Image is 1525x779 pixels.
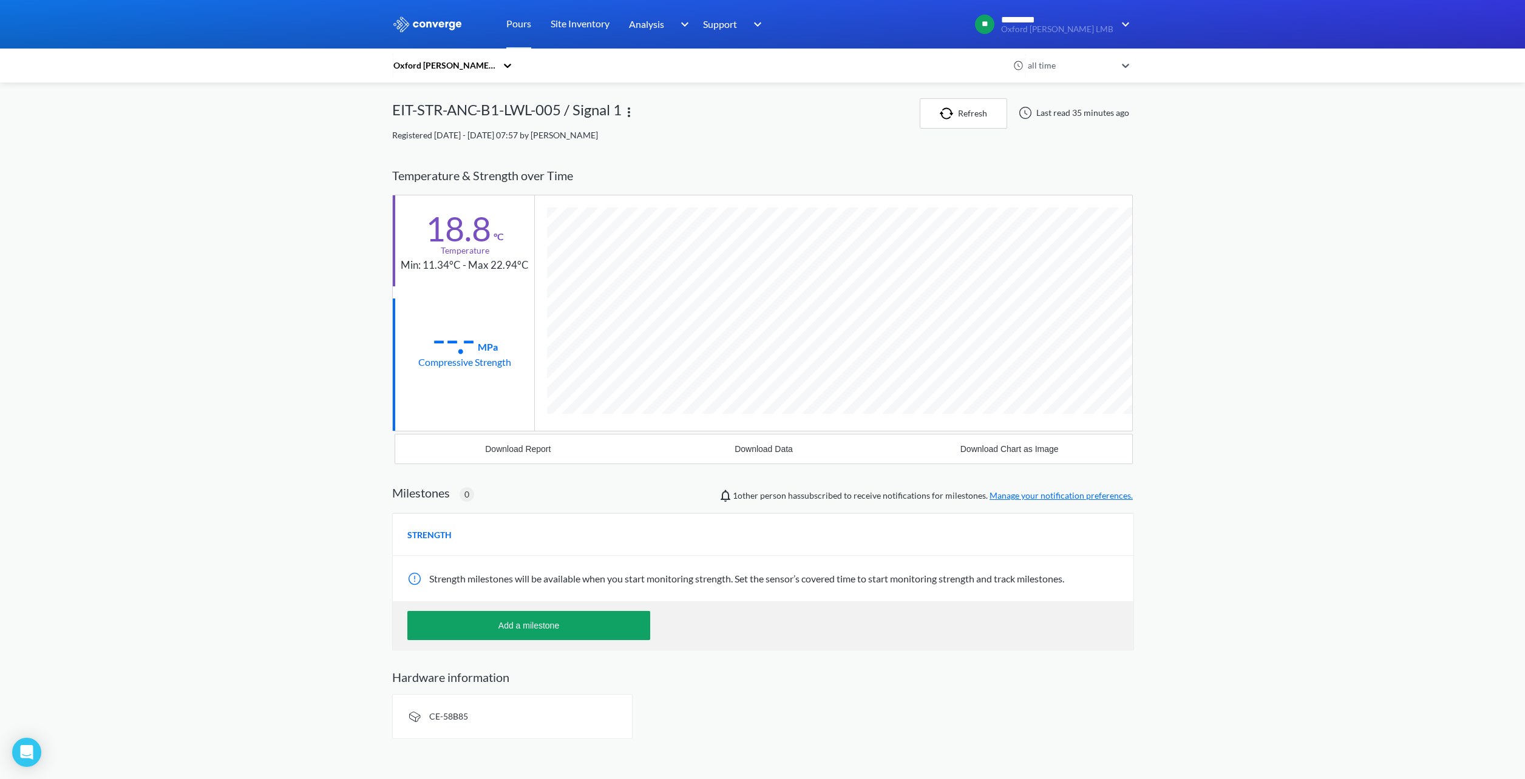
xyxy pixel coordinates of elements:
button: Refresh [920,98,1007,129]
div: Temperature & Strength over Time [392,157,1133,195]
span: Analysis [629,16,664,32]
div: all time [1025,59,1116,72]
img: icon-refresh.svg [940,107,958,120]
div: Download Chart as Image [960,444,1059,454]
span: Support [703,16,737,32]
span: Nathan Rogers [733,490,758,501]
img: signal-icon.svg [407,709,422,724]
img: downArrow.svg [746,17,765,32]
a: Manage your notification preferences. [990,490,1133,501]
img: notifications-icon.svg [718,488,733,503]
img: downArrow.svg [1113,17,1133,32]
img: icon-clock.svg [1013,60,1024,71]
div: Min: 11.34°C - Max 22.94°C [401,257,529,274]
button: Download Chart as Image [886,434,1132,464]
span: CE-58B85 [429,711,468,721]
span: person has subscribed to receive notifications for milestones. [733,489,1133,502]
div: Last read 35 minutes ago [1012,106,1133,120]
span: STRENGTH [407,528,452,542]
img: downArrow.svg [673,17,692,32]
span: 0 [464,488,469,501]
img: logo_ewhite.svg [392,16,463,32]
div: Download Data [735,444,793,454]
button: Download Data [641,434,887,464]
button: Add a milestone [407,611,650,640]
div: 18.8 [426,214,491,244]
div: Temperature [441,244,489,257]
span: Oxford [PERSON_NAME] LMB [1001,25,1113,34]
span: Strength milestones will be available when you start monitoring strength. Set the sensor’s covere... [429,573,1064,584]
button: Download Report [395,434,641,464]
div: --.- [432,324,475,354]
div: Oxford [PERSON_NAME] LMB [392,59,497,72]
span: Registered [DATE] - [DATE] 07:57 by [PERSON_NAME] [392,130,598,140]
div: Open Intercom Messenger [12,738,41,767]
div: Download Report [485,444,551,454]
h2: Hardware information [392,670,1133,684]
h2: Milestones [392,485,450,500]
div: EIT-STR-ANC-B1-LWL-005 / Signal 1 [392,98,622,129]
img: more.svg [622,105,636,120]
div: Compressive Strength [418,354,511,369]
